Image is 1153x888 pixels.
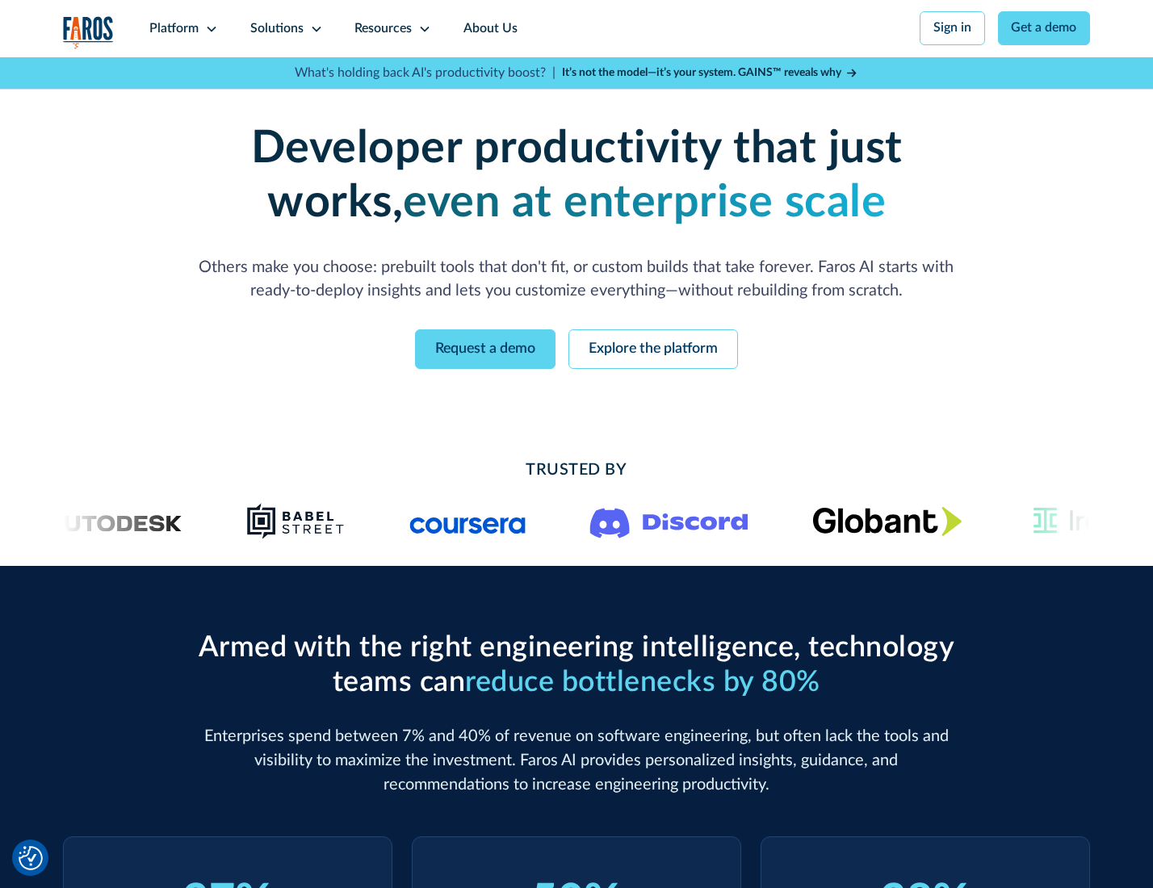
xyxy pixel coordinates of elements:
[295,64,556,83] p: What's holding back AI's productivity boost? |
[149,19,199,39] div: Platform
[246,502,345,541] img: Babel Street logo png
[19,846,43,870] button: Cookie Settings
[191,256,962,304] p: Others make you choose: prebuilt tools that don't fit, or custom builds that take forever. Faros ...
[19,846,43,870] img: Revisit consent button
[562,67,841,78] strong: It’s not the model—it’s your system. GAINS™ reveals why
[812,506,962,536] img: Globant's logo
[589,505,748,538] img: Logo of the communication platform Discord.
[250,19,304,39] div: Solutions
[920,11,985,45] a: Sign in
[191,630,962,700] h2: Armed with the right engineering intelligence, technology teams can
[191,725,962,797] p: Enterprises spend between 7% and 40% of revenue on software engineering, but often lack the tools...
[409,509,526,534] img: Logo of the online learning platform Coursera.
[998,11,1091,45] a: Get a demo
[354,19,412,39] div: Resources
[415,329,556,369] a: Request a demo
[63,16,115,49] img: Logo of the analytics and reporting company Faros.
[562,65,859,82] a: It’s not the model—it’s your system. GAINS™ reveals why
[63,16,115,49] a: home
[403,180,886,225] strong: even at enterprise scale
[568,329,738,369] a: Explore the platform
[465,668,820,697] span: reduce bottlenecks by 80%
[251,126,903,225] strong: Developer productivity that just works,
[191,459,962,483] h2: Trusted By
